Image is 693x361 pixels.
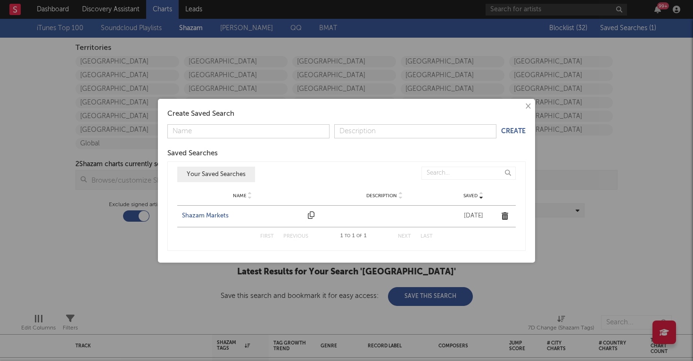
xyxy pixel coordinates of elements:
[345,234,350,238] span: to
[356,234,362,238] span: of
[421,234,433,239] button: Last
[463,193,478,199] span: Saved
[334,124,496,138] input: Description
[522,101,533,112] button: ×
[398,234,411,239] button: Next
[260,234,274,239] button: First
[501,128,526,135] button: Create
[182,211,303,221] a: Shazam Markets
[167,108,526,120] div: Create Saved Search
[283,234,308,239] button: Previous
[450,211,497,221] div: [DATE]
[421,167,516,180] input: Search...
[177,167,255,182] button: Your Saved Searches
[167,124,330,138] input: Name
[327,231,379,242] div: 1 1 1
[366,193,397,199] span: Description
[167,148,526,159] div: Saved Searches
[233,193,247,199] span: Name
